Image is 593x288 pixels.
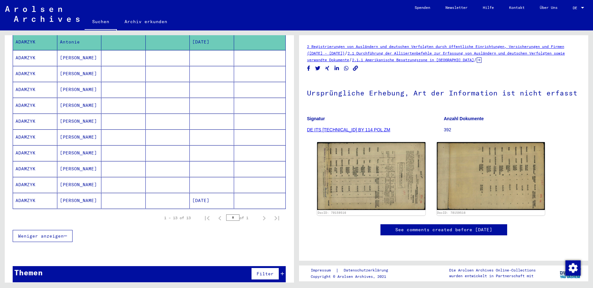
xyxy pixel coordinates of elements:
a: DocID: 70159516 [318,211,346,214]
mat-cell: ADAMZYK [13,82,57,97]
p: Die Arolsen Archives Online-Collections [449,267,536,273]
button: Last page [271,212,283,224]
img: 002.jpg [437,142,545,210]
a: Archiv erkunden [117,14,175,29]
button: Weniger anzeigen [13,230,73,242]
button: Next page [258,212,271,224]
b: Anzahl Dokumente [444,116,484,121]
button: Copy link [352,64,359,72]
mat-cell: [DATE] [190,193,234,208]
a: See comments created before [DATE] [395,226,492,233]
mat-cell: ADAMZYK [13,161,57,177]
button: Previous page [214,212,226,224]
span: / [345,50,348,56]
mat-cell: [PERSON_NAME] [57,98,102,113]
mat-cell: ADAMZYK [13,98,57,113]
span: / [474,57,477,62]
div: Themen [14,267,43,278]
img: yv_logo.png [558,265,582,281]
b: Signatur [307,116,325,121]
mat-cell: [PERSON_NAME] [57,82,102,97]
span: DE [573,6,580,10]
mat-cell: ADAMZYK [13,193,57,208]
button: Share on LinkedIn [334,64,340,72]
p: 392 [444,127,580,133]
a: 2 Registrierungen von Ausländern und deutschen Verfolgten durch öffentliche Einrichtungen, Versic... [307,44,564,56]
a: Datenschutzerklärung [339,267,396,274]
button: Share on Xing [324,64,331,72]
h1: Ursprüngliche Erhebung, Art der Information ist nicht erfasst [307,78,580,106]
mat-cell: [PERSON_NAME] [57,66,102,82]
img: Arolsen_neg.svg [5,6,80,22]
a: Impressum [311,267,336,274]
mat-cell: [PERSON_NAME] [57,177,102,193]
img: Zustimmung ändern [565,260,581,276]
mat-cell: [DATE] [190,34,234,50]
span: Filter [257,271,274,277]
div: of 1 [226,215,258,221]
div: | [311,267,396,274]
button: First page [201,212,214,224]
mat-cell: ADAMZYK [13,177,57,193]
p: wurden entwickelt in Partnerschaft mit [449,273,536,279]
mat-cell: ADAMZYK [13,50,57,66]
div: 1 – 13 of 13 [164,215,191,221]
span: / [349,57,352,62]
a: DE ITS [TECHNICAL_ID] BY 114 POL ZM [307,127,390,132]
button: Share on Facebook [305,64,312,72]
button: Filter [251,268,279,280]
mat-cell: ADAMZYK [13,34,57,50]
mat-cell: [PERSON_NAME] [57,114,102,129]
span: Weniger anzeigen [18,233,64,239]
a: 2.1.1 Amerikanische Besatzungszone in [GEOGRAPHIC_DATA] [352,57,474,62]
p: Copyright © Arolsen Archives, 2021 [311,274,396,279]
mat-cell: ADAMZYK [13,66,57,82]
a: 2.1 Durchführung der Alliiertenbefehle zur Erfassung von Ausländern und deutschen Verfolgten sowi... [307,51,565,62]
mat-cell: [PERSON_NAME] [57,161,102,177]
mat-cell: ADAMZYK [13,145,57,161]
button: Share on Twitter [315,64,321,72]
img: 001.jpg [317,142,425,210]
mat-cell: ADAMZYK [13,114,57,129]
mat-cell: Antonie [57,34,102,50]
mat-cell: [PERSON_NAME] [57,145,102,161]
mat-cell: [PERSON_NAME] [57,50,102,66]
a: DocID: 70159516 [437,211,466,214]
mat-cell: ADAMZYK [13,129,57,145]
mat-cell: [PERSON_NAME] [57,129,102,145]
button: Share on WhatsApp [343,64,350,72]
mat-cell: [PERSON_NAME] [57,193,102,208]
a: Suchen [85,14,117,30]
